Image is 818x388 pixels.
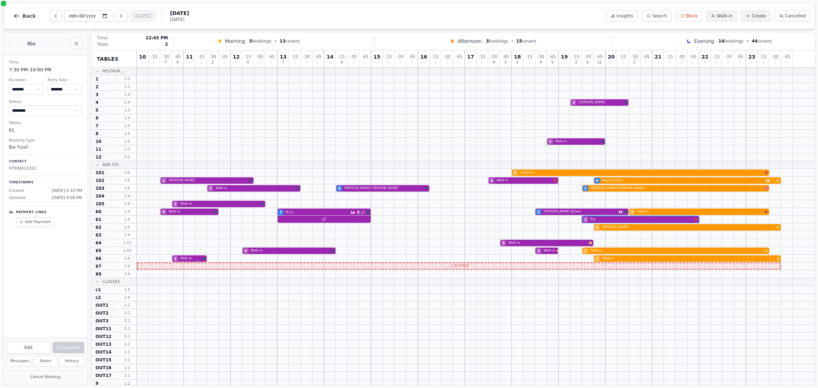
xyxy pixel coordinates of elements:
span: 66 [96,256,102,261]
span: [DATE] 5:33 PM [52,188,82,194]
span: 12 [597,61,602,64]
span: : 15 [479,55,485,59]
button: Cancel Booking [7,373,84,382]
span: Walk-in [497,178,552,183]
span: : 45 [408,55,415,59]
span: 2 [356,210,360,215]
span: : 45 [783,55,790,59]
span: 5 [516,61,518,64]
span: Block [686,13,698,19]
span: 10 [139,54,146,59]
span: 0 [692,61,694,64]
span: [PERSON_NAME] [169,178,248,183]
span: 101 [96,170,104,176]
span: 0 [645,61,647,64]
span: : 30 [443,55,450,59]
span: 0 [376,61,378,64]
span: [DATE] [170,10,189,17]
span: 1 - 2 [119,146,136,152]
dt: Status [9,99,82,105]
span: 0 [458,61,460,64]
span: 1 - 4 [119,131,136,136]
span: 1 - 4 [119,287,136,292]
span: 0 [610,61,612,64]
span: 0 [352,61,354,64]
span: 8 [96,131,98,137]
span: 19 [561,54,568,59]
span: 0 [329,61,331,64]
span: 1 - 2 [119,76,136,82]
span: 12 [96,154,102,160]
span: 1 - 2 [119,107,136,113]
dt: Time [9,60,82,66]
span: 3 [486,39,489,44]
span: bookings [486,38,508,44]
span: 1 - 4 [119,100,136,105]
span: 14 [718,39,724,44]
span: • [274,38,277,44]
span: c1 [96,287,101,293]
span: 61 [96,217,102,222]
span: 4 [491,178,493,183]
span: 0 [715,61,718,64]
span: : 15 [338,55,345,59]
button: Add Payment [16,217,54,227]
span: 7 [282,61,284,64]
span: 1 - 2 [119,318,136,323]
span: 1 - 4 [119,295,136,300]
span: 2 [596,256,599,261]
span: OUT1 [96,303,108,308]
h2: Rio [27,40,66,47]
span: : 45 [221,55,228,59]
span: Walk-in [544,248,555,253]
span: : 45 [455,55,462,59]
span: Walk-in [602,256,775,261]
span: 7 [96,123,98,129]
span: : 30 [209,55,216,59]
span: 1 - 4 [119,271,136,277]
dt: Tables [9,120,82,126]
span: OUT13 [96,342,111,347]
span: 0 [704,61,706,64]
span: Updated [9,195,26,201]
span: M Lo [286,210,349,215]
span: covers [280,38,300,44]
span: : 45 [643,55,649,59]
span: 1 [96,76,98,82]
dt: Party Size [48,77,82,83]
span: 0 [622,61,624,64]
span: 3 [573,100,575,105]
span: : 45 [502,55,509,59]
span: 22 [702,54,708,59]
span: : 45 [268,55,274,59]
span: : 30 [397,55,403,59]
span: 1 - 2 [119,342,136,347]
span: 0 [481,61,483,64]
span: 2 [538,209,540,215]
span: Walk-in [216,186,295,191]
span: Restaur... [103,68,124,74]
span: • [746,38,749,44]
span: 2 [584,186,587,191]
span: Afternoon [457,38,481,45]
span: [PERSON_NAME] Brown [544,209,617,214]
span: : 30 [678,55,685,59]
span: 0 [774,61,776,64]
span: Table: [97,41,109,47]
button: Edit [7,342,50,354]
span: OUT12 [96,334,111,339]
span: : 30 [725,55,731,59]
span: : 15 [713,55,720,59]
span: 15 [373,54,380,59]
span: 1 - 6 [119,185,136,191]
span: Cancelled [785,13,806,19]
span: 0 [469,61,471,64]
span: 0 [200,61,202,64]
span: : 45 [736,55,743,59]
span: 67 [96,264,102,269]
span: Hayley Doull [602,178,764,183]
span: 18 [514,54,521,59]
button: Previous day [50,10,61,22]
span: 4 [340,61,343,64]
span: 14 [327,54,333,59]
